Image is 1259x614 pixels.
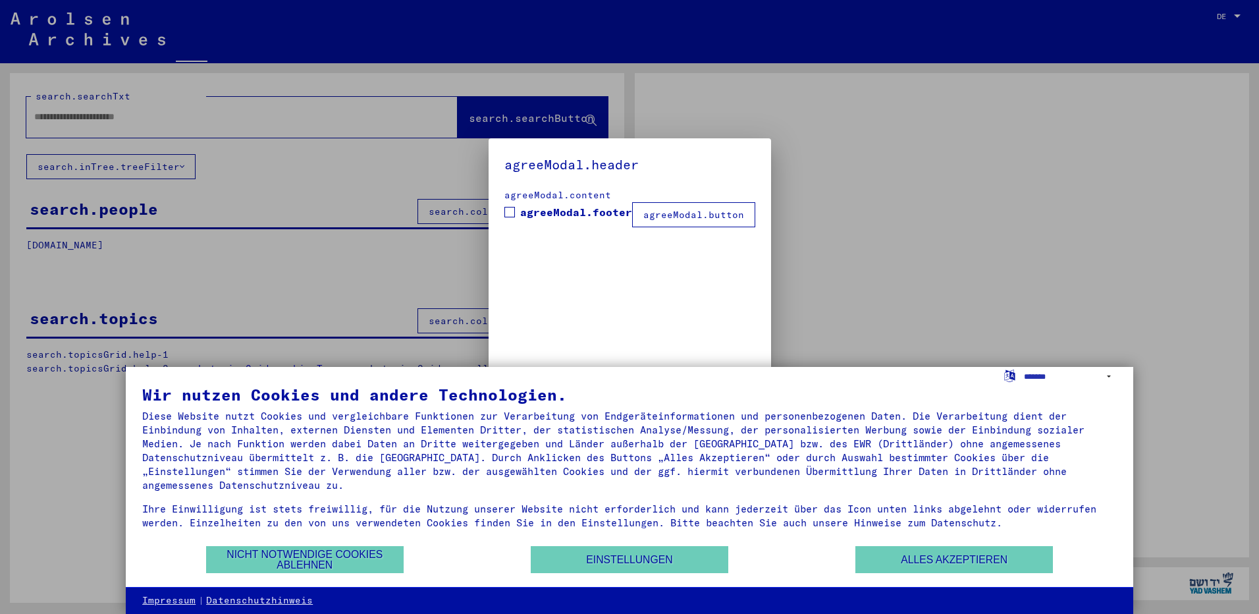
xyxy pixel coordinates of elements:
button: Alles akzeptieren [855,546,1053,573]
a: Impressum [142,594,196,607]
button: Einstellungen [531,546,728,573]
label: Sprache auswählen [1003,369,1017,381]
div: agreeModal.content [504,188,755,202]
button: Nicht notwendige Cookies ablehnen [206,546,404,573]
h5: agreeModal.header [504,154,755,175]
div: Wir nutzen Cookies und andere Technologien. [142,387,1117,403]
span: agreeModal.footer [520,204,632,220]
button: agreeModal.button [632,202,755,227]
div: Ihre Einwilligung ist stets freiwillig, für die Nutzung unserer Website nicht erforderlich und ka... [142,502,1117,530]
div: Diese Website nutzt Cookies und vergleichbare Funktionen zur Verarbeitung von Endgeräteinformatio... [142,409,1117,492]
select: Sprache auswählen [1024,367,1117,386]
a: Datenschutzhinweis [206,594,313,607]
